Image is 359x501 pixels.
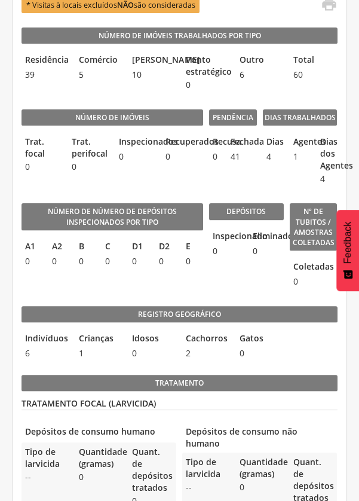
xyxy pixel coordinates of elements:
legend: TRATAMENTO FOCAL (LARVICIDA) [22,398,337,410]
span: 0 [128,255,149,267]
legend: Pendência [209,109,257,126]
span: 0 [236,347,284,359]
span: 0 [102,255,122,267]
legend: D1 [128,240,149,254]
span: Feedback [342,222,353,264]
legend: Tratamento [22,375,337,392]
legend: Agentes [290,136,311,149]
span: 0 [128,347,176,359]
legend: Depósitos [209,203,284,220]
legend: Registro geográfico [22,306,337,323]
span: 0 [115,151,156,163]
legend: Outro [236,54,284,68]
span: 0 [75,471,123,483]
legend: Tipo de larvicida [182,456,230,480]
legend: Trat. perifocal [68,136,109,160]
span: 0 [209,151,221,163]
legend: Tipo de larvicida [22,446,69,470]
span: 41 [227,151,239,163]
legend: Recusa [209,136,221,149]
span: 1 [290,151,311,163]
legend: D2 [155,240,176,254]
span: 0 [162,151,202,163]
legend: Total [290,54,337,68]
legend: Nº de Tubitos / Amostras coletadas [290,203,337,251]
legend: Dias dos Agentes [316,136,337,172]
span: 4 [263,151,284,163]
legend: Dias Trabalhados [263,109,337,126]
legend: Número de Número de Depósitos Inspecionados por Tipo [22,203,203,230]
legend: Depósitos de consumo não humano [182,426,337,450]
span: 0 [75,255,96,267]
span: 6 [236,69,284,81]
span: 0 [155,255,176,267]
legend: Fechada [227,136,239,149]
span: 0 [182,79,230,91]
legend: C [102,240,122,254]
span: 0 [236,481,284,493]
span: 2 [182,347,230,359]
legend: E [182,240,203,254]
span: 60 [290,69,337,81]
legend: A2 [48,240,69,254]
legend: Quantidade (gramas) [236,456,284,480]
span: 6 [22,347,69,359]
legend: Cachorros [182,332,230,346]
legend: A1 [22,240,42,254]
legend: Número de imóveis [22,109,203,126]
span: 39 [22,69,69,81]
legend: Indivíduos [22,332,69,346]
legend: Ponto estratégico [182,54,230,78]
legend: Quantidade (gramas) [75,446,123,470]
span: 5 [75,69,123,81]
legend: Crianças [75,332,123,346]
legend: Quant. de depósitos tratados [128,446,176,494]
span: 0 [290,276,297,288]
legend: Depósitos de consumo humano [22,426,176,439]
legend: Número de Imóveis Trabalhados por Tipo [22,28,337,44]
span: 0 [249,245,283,257]
button: Feedback - Mostrar pesquisa [336,210,359,291]
legend: Trat. focal [22,136,62,160]
span: 0 [68,161,109,173]
span: 10 [128,69,176,81]
span: 0 [209,245,243,257]
legend: Residência [22,54,69,68]
legend: Eliminados [249,230,283,244]
span: 0 [22,255,42,267]
legend: Inspecionado [209,230,243,244]
span: 0 [182,255,203,267]
span: -- [182,481,230,493]
legend: Gatos [236,332,284,346]
legend: Idosos [128,332,176,346]
span: 4 [316,173,337,185]
span: -- [22,471,69,483]
legend: Inspecionados [115,136,156,149]
span: 1 [75,347,123,359]
legend: Recuperados [162,136,202,149]
legend: B [75,240,96,254]
legend: Comércio [75,54,123,68]
legend: Coletadas [290,261,297,274]
legend: [PERSON_NAME] [128,54,176,68]
span: 0 [48,255,69,267]
span: 0 [22,161,62,173]
legend: Dias [263,136,284,149]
